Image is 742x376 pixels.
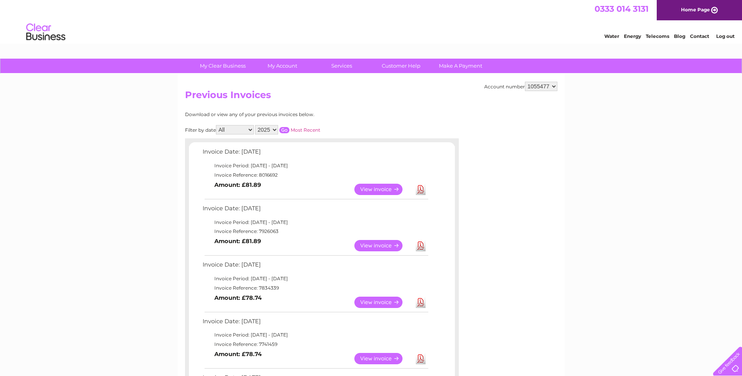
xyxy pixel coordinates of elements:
[185,125,390,134] div: Filter by date
[201,203,429,218] td: Invoice Date: [DATE]
[201,227,429,236] td: Invoice Reference: 7926063
[354,353,412,364] a: View
[309,59,374,73] a: Services
[201,283,429,293] td: Invoice Reference: 7834339
[354,297,412,308] a: View
[187,4,556,38] div: Clear Business is a trading name of Verastar Limited (registered in [GEOGRAPHIC_DATA] No. 3667643...
[291,127,320,133] a: Most Recent
[354,184,412,195] a: View
[26,20,66,44] img: logo.png
[201,218,429,227] td: Invoice Period: [DATE] - [DATE]
[250,59,314,73] a: My Account
[690,33,709,39] a: Contact
[354,240,412,251] a: View
[214,181,261,188] b: Amount: £81.89
[674,33,685,39] a: Blog
[201,161,429,170] td: Invoice Period: [DATE] - [DATE]
[201,316,429,331] td: Invoice Date: [DATE]
[185,90,557,104] h2: Previous Invoices
[369,59,433,73] a: Customer Help
[484,82,557,91] div: Account number
[190,59,255,73] a: My Clear Business
[201,340,429,349] td: Invoice Reference: 7741459
[201,274,429,283] td: Invoice Period: [DATE] - [DATE]
[214,294,262,301] b: Amount: £78.74
[201,260,429,274] td: Invoice Date: [DATE]
[624,33,641,39] a: Energy
[416,240,426,251] a: Download
[416,184,426,195] a: Download
[201,147,429,161] td: Invoice Date: [DATE]
[716,33,735,39] a: Log out
[201,170,429,180] td: Invoice Reference: 8016692
[595,4,649,14] a: 0333 014 3131
[214,238,261,245] b: Amount: £81.89
[604,33,619,39] a: Water
[416,353,426,364] a: Download
[416,297,426,308] a: Download
[428,59,493,73] a: Make A Payment
[214,351,262,358] b: Amount: £78.74
[185,112,390,117] div: Download or view any of your previous invoices below.
[646,33,669,39] a: Telecoms
[201,330,429,340] td: Invoice Period: [DATE] - [DATE]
